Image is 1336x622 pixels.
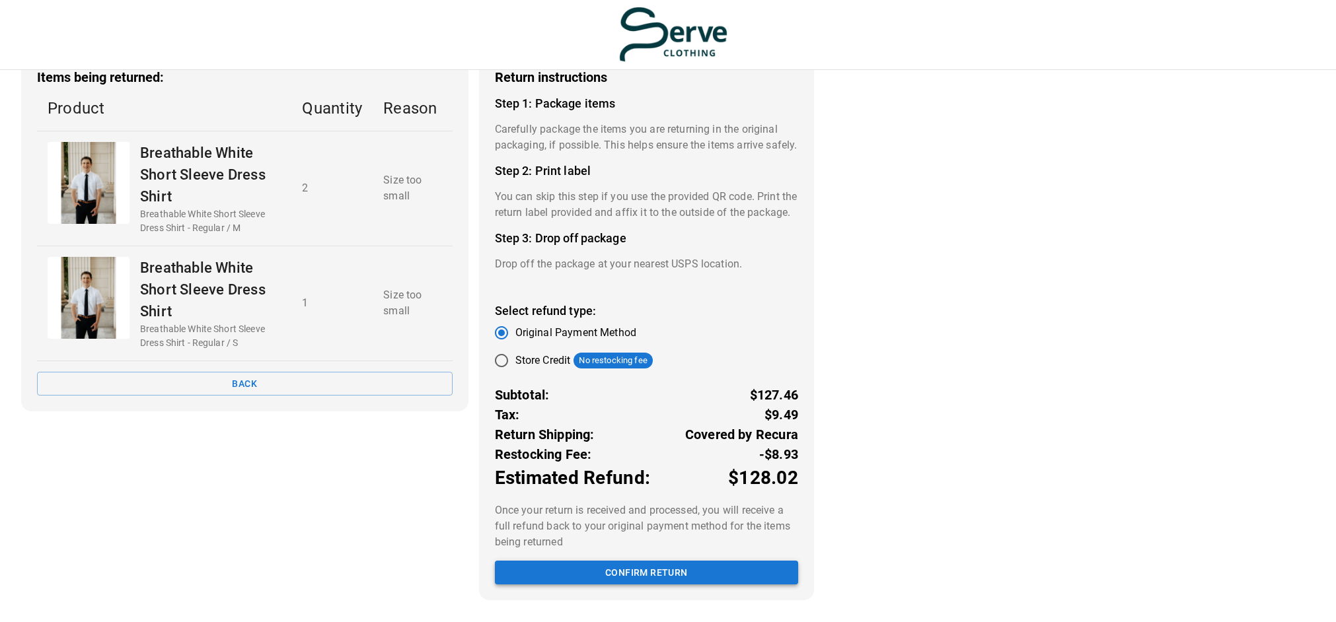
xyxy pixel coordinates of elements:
span: Original Payment Method [515,325,636,341]
p: $127.46 [750,385,798,405]
p: Estimated Refund: [495,464,650,492]
h4: Step 2: Print label [495,164,798,178]
p: Once your return is received and processed, you will receive a full refund back to your original ... [495,502,798,550]
h3: Items being returned: [37,70,453,85]
div: Store Credit [515,353,653,368]
p: You can skip this step if you use the provided QR code. Print the return label provided and affix... [495,189,798,221]
p: Breathable White Short Sleeve Dress Shirt [140,257,281,322]
div: Breathable White Short Sleeve Dress Shirt - Serve Clothing [48,142,130,224]
p: Restocking Fee: [495,444,592,464]
img: serve-clothing.myshopify.com-3331c13f-55ad-48ba-bef5-e23db2fa8125 [618,6,728,63]
p: $128.02 [728,464,798,492]
p: -$8.93 [759,444,798,464]
h4: Select refund type: [495,304,798,318]
p: Breathable White Short Sleeve Dress Shirt - Regular / M [140,207,281,235]
span: No restocking fee [574,354,653,367]
p: Tax: [495,405,520,425]
p: Product [48,96,281,120]
h4: Step 1: Package items [495,96,798,111]
p: Breathable White Short Sleeve Dress Shirt [140,142,281,207]
p: Size too small [383,172,441,204]
button: Confirm return [495,561,798,585]
h3: Return instructions [495,70,798,85]
h4: Step 3: Drop off package [495,231,798,246]
p: Breathable White Short Sleeve Dress Shirt - Regular / S [140,322,281,350]
p: Drop off the package at your nearest USPS location. [495,256,798,272]
p: Carefully package the items you are returning in the original packaging, if possible. This helps ... [495,121,798,153]
button: Back [37,372,453,396]
div: Breathable White Short Sleeve Dress Shirt - Serve Clothing [48,257,130,339]
p: Reason [383,96,441,120]
p: Return Shipping: [495,425,595,444]
p: Covered by Recura [685,425,798,444]
p: Size too small [383,287,441,319]
p: 2 [302,180,362,196]
p: $9.49 [764,405,798,425]
p: 1 [302,295,362,311]
p: Subtotal: [495,385,550,405]
p: Quantity [302,96,362,120]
